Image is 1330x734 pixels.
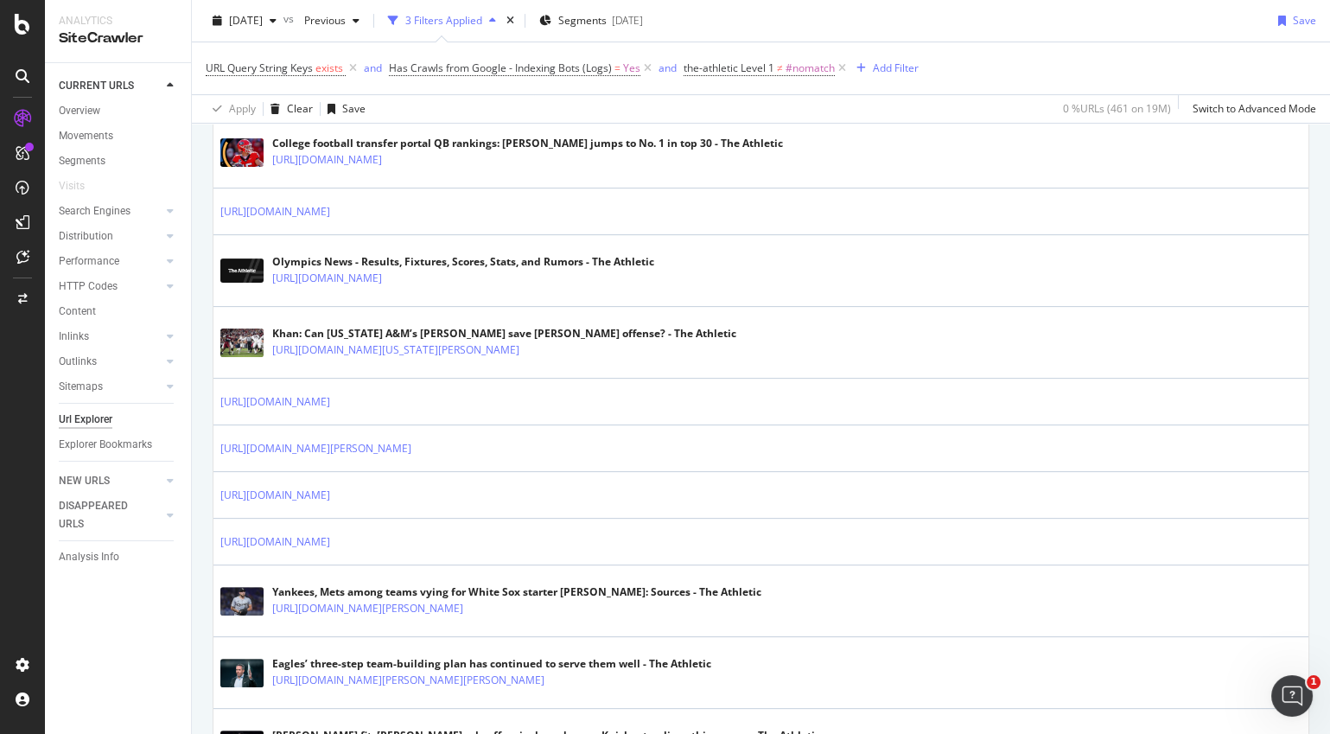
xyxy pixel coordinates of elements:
[532,7,650,35] button: Segments[DATE]
[850,58,919,79] button: Add Filter
[59,303,179,321] a: Content
[287,101,313,116] div: Clear
[59,278,118,296] div: HTTP Codes
[1063,101,1171,116] div: 0 % URLs ( 461 on 19M )
[59,102,100,120] div: Overview
[1271,7,1316,35] button: Save
[229,101,256,116] div: Apply
[59,29,177,48] div: SiteCrawler
[220,487,330,504] a: [URL][DOMAIN_NAME]
[684,61,774,75] span: the-athletic Level 1
[381,7,503,35] button: 3 Filters Applied
[220,329,264,357] img: main image
[272,326,736,341] div: Khan: Can [US_STATE] A&M’s [PERSON_NAME] save [PERSON_NAME] offense? - The Athletic
[297,13,346,28] span: Previous
[59,77,134,95] div: CURRENT URLS
[59,152,105,170] div: Segments
[59,227,113,246] div: Distribution
[272,672,544,689] a: [URL][DOMAIN_NAME][PERSON_NAME][PERSON_NAME]
[206,7,283,35] button: [DATE]
[659,60,677,76] button: and
[59,548,179,566] a: Analysis Info
[272,151,382,169] a: [URL][DOMAIN_NAME]
[873,61,919,75] div: Add Filter
[59,436,179,454] a: Explorer Bookmarks
[1271,675,1313,717] iframe: Intercom live chat
[220,138,264,167] img: main image
[59,102,179,120] a: Overview
[1193,101,1316,116] div: Switch to Advanced Mode
[405,13,482,28] div: 3 Filters Applied
[1307,675,1320,689] span: 1
[614,61,620,75] span: =
[315,61,343,75] span: exists
[59,328,162,346] a: Inlinks
[206,95,256,123] button: Apply
[59,252,162,271] a: Performance
[59,177,102,195] a: Visits
[59,127,113,145] div: Movements
[59,177,85,195] div: Visits
[1186,95,1316,123] button: Switch to Advanced Mode
[59,77,162,95] a: CURRENT URLS
[364,60,382,76] button: and
[659,61,677,75] div: and
[272,600,463,617] a: [URL][DOMAIN_NAME][PERSON_NAME]
[220,258,264,283] img: main image
[59,227,162,246] a: Distribution
[59,436,152,454] div: Explorer Bookmarks
[220,393,330,411] a: [URL][DOMAIN_NAME]
[297,7,366,35] button: Previous
[220,533,330,551] a: [URL][DOMAIN_NAME]
[59,152,179,170] a: Segments
[321,95,366,123] button: Save
[59,303,96,321] div: Content
[272,254,654,270] div: Olympics News - Results, Fixtures, Scores, Stats, and Rumors - The Athletic
[272,584,761,600] div: Yankees, Mets among teams vying for White Sox starter [PERSON_NAME]: Sources - The Athletic
[623,56,640,80] span: Yes
[229,13,263,28] span: 2025 Oct. 6th
[342,101,366,116] div: Save
[389,61,612,75] span: Has Crawls from Google - Indexing Bots (Logs)
[59,202,130,220] div: Search Engines
[59,353,162,371] a: Outlinks
[59,127,179,145] a: Movements
[59,252,119,271] div: Performance
[364,61,382,75] div: and
[59,497,162,533] a: DISAPPEARED URLS
[220,587,264,616] img: main image
[220,659,264,687] img: main image
[612,13,643,28] div: [DATE]
[206,61,313,75] span: URL Query String Keys
[59,411,179,429] a: Url Explorer
[59,378,103,396] div: Sitemaps
[59,497,146,533] div: DISAPPEARED URLS
[220,440,411,457] a: [URL][DOMAIN_NAME][PERSON_NAME]
[59,472,162,490] a: NEW URLS
[59,548,119,566] div: Analysis Info
[503,12,518,29] div: times
[59,353,97,371] div: Outlinks
[558,13,607,28] span: Segments
[272,136,783,151] div: College football transfer portal QB rankings: [PERSON_NAME] jumps to No. 1 in top 30 - The Athletic
[220,203,330,220] a: [URL][DOMAIN_NAME]
[283,11,297,26] span: vs
[59,14,177,29] div: Analytics
[59,278,162,296] a: HTTP Codes
[59,472,110,490] div: NEW URLS
[272,341,519,359] a: [URL][DOMAIN_NAME][US_STATE][PERSON_NAME]
[272,656,711,672] div: Eagles’ three-step team-building plan has continued to serve them well - The Athletic
[59,411,112,429] div: Url Explorer
[264,95,313,123] button: Clear
[59,378,162,396] a: Sitemaps
[272,270,382,287] a: [URL][DOMAIN_NAME]
[59,328,89,346] div: Inlinks
[786,56,835,80] span: #nomatch
[1293,13,1316,28] div: Save
[777,61,783,75] span: ≠
[59,202,162,220] a: Search Engines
